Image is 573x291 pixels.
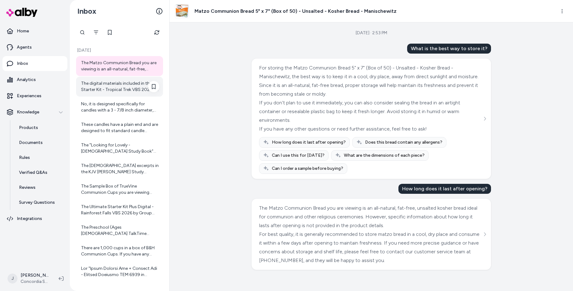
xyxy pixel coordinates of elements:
[17,216,42,222] p: Integrations
[13,150,67,165] a: Rules
[2,56,67,71] a: Inbox
[13,135,67,150] a: Documents
[81,204,159,216] div: The Ultimate Starter Kit Plus Digital - Rainforest Falls VBS 2026 by Group includes "Decorating P...
[259,204,482,230] div: The Matzo Communion Bread you are viewing is an all-natural, fat-free, unsalted kosher bread idea...
[259,230,482,265] div: For best quality, it is generally recommended to store matzo bread in a cool, dry place and consu...
[365,139,442,145] span: Does this bread contain any allergens?
[76,200,163,220] a: The Ultimate Starter Kit Plus Digital - Rainforest Falls VBS 2026 by Group includes "Decorating P...
[4,269,54,289] button: J[PERSON_NAME]Concordia Supply
[81,224,159,237] div: The Preschool (Ages [DEMOGRAPHIC_DATA] TalkTime Activity Pages - Gospel Light - Fall A) product i...
[259,98,482,125] div: If you don't plan to use it immediately, you can also consider sealing the bread in an airtight c...
[76,262,163,282] a: Lor "Ipsum Dolorsi Ame + Consect Adi - Elitsed Doeiusmo TEM 6939 in Utlabor et Dolorem" al e admi...
[6,8,37,17] img: alby Logo
[17,93,41,99] p: Experiences
[272,152,325,159] span: Can I use this for [DATE]?
[81,245,159,257] div: There are 1,000 cups in a box of B&H Communion Cups. If you have any more questions or need furth...
[76,221,163,241] a: The Preschool (Ages [DEMOGRAPHIC_DATA] TalkTime Activity Pages - Gospel Light - Fall A) product i...
[90,26,102,39] button: Filter
[21,279,49,285] span: Concordia Supply
[81,80,159,93] div: The digital materials included in the Starter Kit - Tropical Trek VBS 2026 by CPH are: - Director...
[7,274,17,284] span: J
[2,72,67,87] a: Analytics
[81,122,159,134] div: These candles have a plain end and are designed to fit standard candle holders commonly used in [...
[272,139,346,145] span: How long does it last after opening?
[2,24,67,39] a: Home
[77,7,96,16] h2: Inbox
[81,183,159,196] div: The Sample Box of TrueVine Communion Cups you are viewing contains 8 cups in total. It includes 4...
[259,125,482,133] div: If you have any other questions or need further assistance, feel free to ask!
[19,169,47,176] p: Verified Q&As
[17,77,36,83] p: Analytics
[2,105,67,120] button: Knowledge
[17,109,39,115] p: Knowledge
[19,140,43,146] p: Documents
[19,125,38,131] p: Products
[259,64,482,98] div: For storing the Matzo Communion Bread 5" x 7" (Box of 50) - Unsalted - Kosher Bread - Manischewit...
[81,60,159,72] div: The Matzo Communion Bread you are viewing is an all-natural, fat-free, unsalted kosher bread idea...
[76,159,163,179] a: The [DEMOGRAPHIC_DATA] excerpts in the KJV [PERSON_NAME] Study [DEMOGRAPHIC_DATA] were chosen and...
[356,30,387,36] div: [DATE] · 2:53 PM
[175,4,189,18] img: 756568-media-01__76029.jpg
[2,40,67,55] a: Agents
[481,115,489,122] button: See more
[81,265,159,278] div: Lor "Ipsum Dolorsi Ame + Consect Adi - Elitsed Doeiusmo TEM 6939 in Utlabor et Dolorem" al e admi...
[151,26,163,39] button: Refresh
[81,163,159,175] div: The [DEMOGRAPHIC_DATA] excerpts in the KJV [PERSON_NAME] Study [DEMOGRAPHIC_DATA] were chosen and...
[21,272,49,279] p: [PERSON_NAME]
[17,60,28,67] p: Inbox
[2,211,67,226] a: Integrations
[76,77,163,97] a: The digital materials included in the Starter Kit - Tropical Trek VBS 2026 by CPH are: - Director...
[407,44,491,54] div: What is the best way to store it?
[344,152,425,159] span: What are the dimensions of each piece?
[481,231,489,238] button: See more
[13,180,67,195] a: Reviews
[76,118,163,138] a: These candles have a plain end and are designed to fit standard candle holders commonly used in [...
[76,47,163,54] p: [DATE]
[2,88,67,103] a: Experiences
[76,56,163,76] a: The Matzo Communion Bread you are viewing is an all-natural, fat-free, unsalted kosher bread idea...
[13,195,67,210] a: Survey Questions
[272,165,343,172] span: Can I order a sample before buying?
[13,165,67,180] a: Verified Q&As
[81,101,159,113] div: No, it is designed specifically for candles with a 3 - 7/8 inch diameter, not taper candles.
[76,241,163,261] a: There are 1,000 cups in a box of B&H Communion Cups. If you have any more questions or need furth...
[17,44,32,50] p: Agents
[76,97,163,117] a: No, it is designed specifically for candles with a 3 - 7/8 inch diameter, not taper candles.
[81,142,159,155] div: The "Looking for Lovely - [DEMOGRAPHIC_DATA] Study Book" includes the following materials: - [PER...
[19,155,30,161] p: Rules
[195,7,397,15] h3: Matzo Communion Bread 5" x 7" (Box of 50) - Unsalted - Kosher Bread - Manischewitz
[17,28,29,34] p: Home
[19,184,36,191] p: Reviews
[398,184,491,194] div: How long does it last after opening?
[76,138,163,158] a: The "Looking for Lovely - [DEMOGRAPHIC_DATA] Study Book" includes the following materials: - [PER...
[13,120,67,135] a: Products
[76,179,163,199] a: The Sample Box of TrueVine Communion Cups you are viewing contains 8 cups in total. It includes 4...
[19,199,55,206] p: Survey Questions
